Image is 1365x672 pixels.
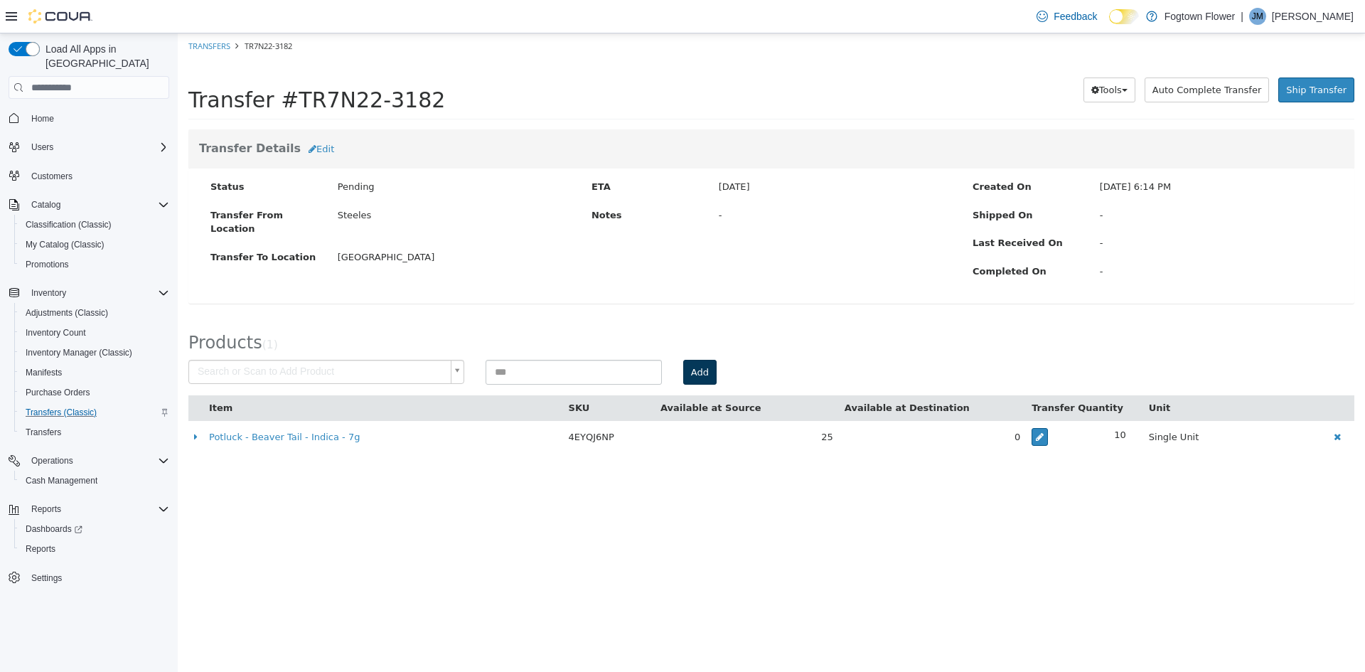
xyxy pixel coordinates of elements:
span: Settings [26,569,169,587]
span: Inventory Count [20,324,169,341]
button: Manifests [14,363,175,383]
a: Adjustments (Classic) [20,304,114,321]
button: Ship Transfer [1101,44,1177,70]
span: Manifests [20,364,169,381]
div: 10 [854,395,948,409]
button: Delete [1148,393,1171,414]
button: Item [31,368,58,382]
button: SKU [391,368,415,382]
input: Dark Mode [1109,9,1139,24]
h3: Transfer Details [21,103,1166,129]
label: Status [22,146,149,161]
button: Transfers [14,422,175,442]
button: Users [26,139,59,156]
button: Purchase Orders [14,383,175,402]
button: Operations [3,451,175,471]
div: [DATE] 6:14 PM [911,146,1165,161]
span: 4EYQJ6NP [391,398,437,409]
a: My Catalog (Classic) [20,236,110,253]
label: Completed On [784,231,911,245]
button: Users [3,137,175,157]
button: Cash Management [14,471,175,491]
span: Transfer #TR7N22-3182 [11,54,267,79]
button: Unit [971,368,995,382]
button: Tools [906,44,958,70]
button: Operations [26,452,79,469]
a: Home [26,110,60,127]
span: Catalog [31,199,60,210]
button: Adjustments (Classic) [14,303,175,323]
label: Last Received On [784,203,911,217]
a: Search or Scan to Add Product [11,326,287,351]
button: Catalog [26,196,66,213]
a: Inventory Manager (Classic) [20,344,138,361]
a: Transfers [11,7,53,18]
span: Home [26,109,169,127]
span: JM [1252,8,1263,25]
a: Dashboards [20,521,88,538]
div: James Mckoy [1249,8,1266,25]
span: Transfers (Classic) [26,407,97,418]
span: Promotions [20,256,169,273]
span: Customers [31,171,73,182]
div: [GEOGRAPHIC_DATA] [149,217,403,231]
button: Inventory Count [14,323,175,343]
div: - [911,231,1165,245]
span: Reports [26,501,169,518]
label: Transfer To Location [22,217,149,231]
div: - [530,175,784,189]
span: Search or Scan to Add Product [11,327,267,350]
div: - [911,175,1165,189]
span: Reports [20,540,169,558]
a: Transfers [20,424,67,441]
button: Transfers (Classic) [14,402,175,422]
label: Notes [403,175,530,189]
a: Settings [26,570,68,587]
span: Manifests [26,367,62,378]
div: Pending [149,146,403,161]
span: Classification (Classic) [26,219,112,230]
span: Cash Management [26,475,97,486]
span: 25 [643,398,655,409]
a: Inventory Count [20,324,92,341]
span: Adjustments (Classic) [26,307,108,319]
span: Purchase Orders [20,384,169,401]
span: TR7N22-3182 [67,7,114,18]
label: Transfer From Location [22,175,149,203]
span: My Catalog (Classic) [26,239,105,250]
button: Reports [26,501,67,518]
a: Customers [26,168,78,185]
button: Auto Complete Transfer [967,44,1091,70]
a: Reports [20,540,61,558]
span: Inventory Manager (Classic) [20,344,169,361]
span: Products [11,299,85,319]
button: Customers [3,166,175,186]
button: Inventory [3,283,175,303]
span: Reports [31,503,61,515]
span: Feedback [1054,9,1097,23]
small: ( ) [85,305,100,318]
span: Promotions [26,259,69,270]
span: My Catalog (Classic) [20,236,169,253]
a: Cash Management [20,472,103,489]
label: ETA [403,146,530,161]
button: Edit [123,103,164,129]
span: Transfers [26,427,61,438]
span: Operations [26,452,169,469]
span: Dashboards [26,523,82,535]
a: Promotions [20,256,75,273]
span: Tools [921,51,944,62]
button: Promotions [14,255,175,274]
a: Dashboards [14,519,175,539]
label: Created On [784,146,911,161]
button: Add [505,326,539,352]
span: Customers [26,167,169,185]
img: Cova [28,9,92,23]
button: Reports [3,499,175,519]
span: Operations [31,455,73,466]
span: Inventory Count [26,327,86,338]
button: Settings [3,567,175,588]
span: Transfers [20,424,169,441]
div: [DATE] [530,146,784,161]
